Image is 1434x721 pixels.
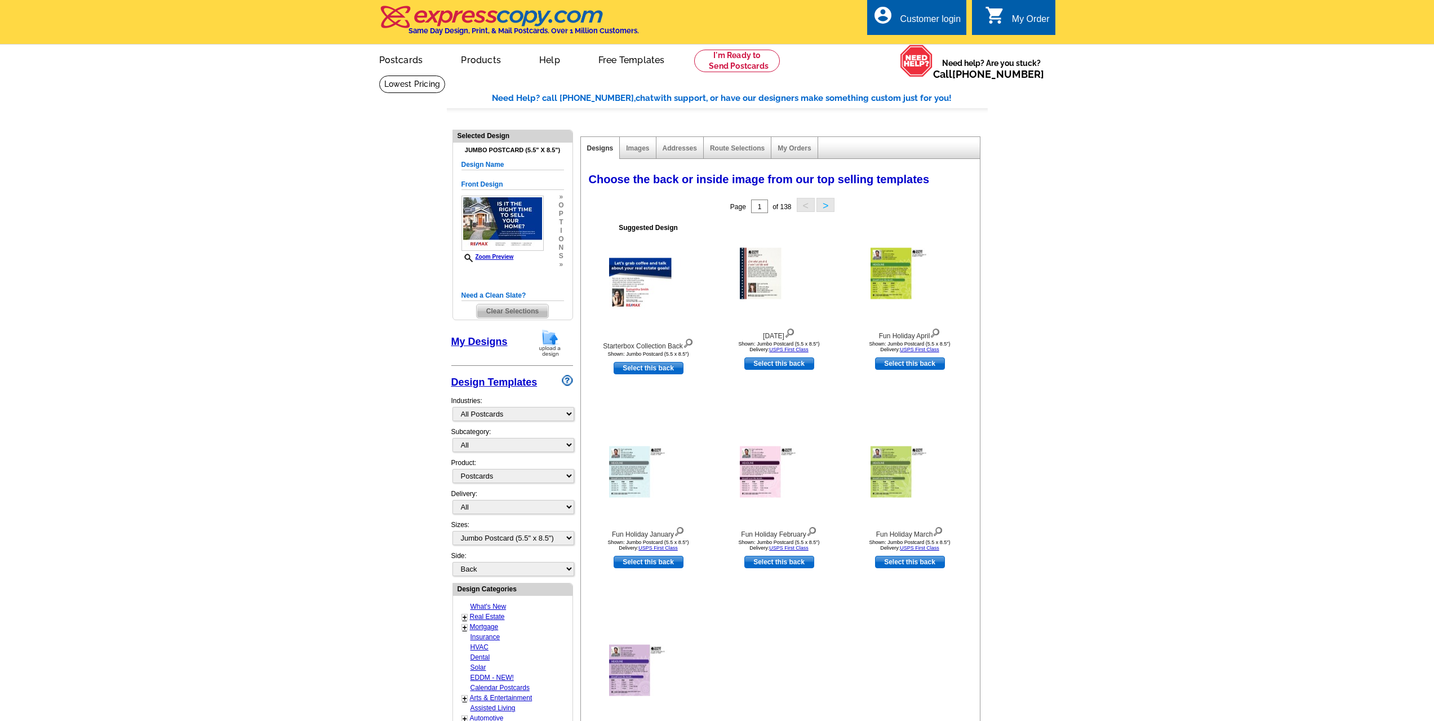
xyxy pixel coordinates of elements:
[848,341,972,352] div: Shown: Jumbo Postcard (5.5 x 8.5") Delivery:
[875,556,945,568] a: use this design
[609,645,688,696] img: Fun Holiday May
[797,198,815,212] button: <
[470,704,516,712] a: Assisted Living
[744,357,814,370] a: use this design
[609,446,688,498] img: Fun Holiday January
[461,179,564,190] h5: Front Design
[773,203,791,211] span: of 138
[451,427,573,458] div: Subcategory:
[558,260,563,269] span: »
[674,524,685,537] img: view design details
[806,524,817,537] img: view design details
[451,336,508,347] a: My Designs
[740,446,819,498] img: Fun Holiday February
[930,326,940,338] img: view design details
[470,643,489,651] a: HVAC
[558,218,563,227] span: t
[873,12,961,26] a: account_circle Customer login
[453,130,572,141] div: Selected Design
[619,224,678,232] b: Suggested Design
[558,210,563,218] span: p
[470,633,500,641] a: Insurance
[580,46,683,72] a: Free Templates
[453,583,572,594] div: Design Categories
[900,45,933,77] img: help
[1012,14,1050,30] div: My Order
[470,653,490,661] a: Dental
[744,556,814,568] a: use this design
[985,12,1050,26] a: shopping_cart My Order
[871,446,949,498] img: Fun Holiday March
[985,5,1005,25] i: shopping_cart
[740,248,819,299] img: Labor Day
[900,545,939,551] a: USPS First Class
[587,524,711,539] div: Fun Holiday January
[558,193,563,201] span: »
[933,524,943,537] img: view design details
[463,623,467,632] a: +
[463,613,467,622] a: +
[769,347,809,352] a: USPS First Class
[589,173,930,185] span: Choose the back or inside image from our top selling templates
[816,198,834,212] button: >
[848,524,972,539] div: Fun Holiday March
[562,375,573,386] img: design-wizard-help-icon.png
[663,144,697,152] a: Addresses
[461,147,564,154] h4: Jumbo Postcard (5.5" x 8.5")
[470,694,532,702] a: Arts & Entertainment
[451,390,573,427] div: Industries:
[477,304,548,318] span: Clear Selections
[451,458,573,489] div: Product:
[558,201,563,210] span: o
[470,684,530,692] a: Calendar Postcards
[587,144,614,152] a: Designs
[461,254,514,260] a: Zoom Preview
[871,248,949,299] img: Fun Holiday April
[470,623,499,631] a: Mortgage
[873,5,893,25] i: account_circle
[717,326,841,341] div: [DATE]
[535,329,565,357] img: upload-design
[443,46,519,72] a: Products
[717,539,841,551] div: Shown: Jumbo Postcard (5.5 x 8.5") Delivery:
[470,674,514,682] a: EDDM - NEW!
[636,93,654,103] span: chat
[461,160,564,170] h5: Design Name
[933,68,1044,80] span: Call
[900,347,939,352] a: USPS First Class
[1276,685,1434,721] iframe: LiveChat chat widget
[558,235,563,244] span: o
[614,556,683,568] a: use this design
[409,26,639,35] h4: Same Day Design, Print, & Mail Postcards. Over 1 Million Customers.
[470,613,505,621] a: Real Estate
[558,244,563,252] span: n
[626,144,649,152] a: Images
[778,144,811,152] a: My Orders
[451,377,538,388] a: Design Templates
[361,46,441,72] a: Postcards
[451,520,573,551] div: Sizes:
[558,252,563,260] span: s
[587,539,711,551] div: Shown: Jumbo Postcard (5.5 x 8.5") Delivery:
[587,351,711,357] div: Shown: Jumbo Postcard (5.5 x 8.5")
[492,92,988,105] div: Need Help? call [PHONE_NUMBER], with support, or have our designers make something custom just fo...
[463,694,467,703] a: +
[952,68,1044,80] a: [PHONE_NUMBER]
[730,203,746,211] span: Page
[461,290,564,301] h5: Need a Clean Slate?
[875,357,945,370] a: use this design
[470,603,507,611] a: What's New
[784,326,795,338] img: view design details
[558,227,563,235] span: i
[451,489,573,520] div: Delivery:
[609,258,688,309] img: Starterbox Collection Back
[769,545,809,551] a: USPS First Class
[683,336,694,348] img: view design details
[848,326,972,341] div: Fun Holiday April
[470,664,486,671] a: Solar
[521,46,578,72] a: Help
[587,336,711,351] div: Starterbox Collection Back
[717,341,841,352] div: Shown: Jumbo Postcard (5.5 x 8.5") Delivery:
[379,14,639,35] a: Same Day Design, Print, & Mail Postcards. Over 1 Million Customers.
[461,196,544,251] img: RMXPJB_Starterbox_Collection.jpg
